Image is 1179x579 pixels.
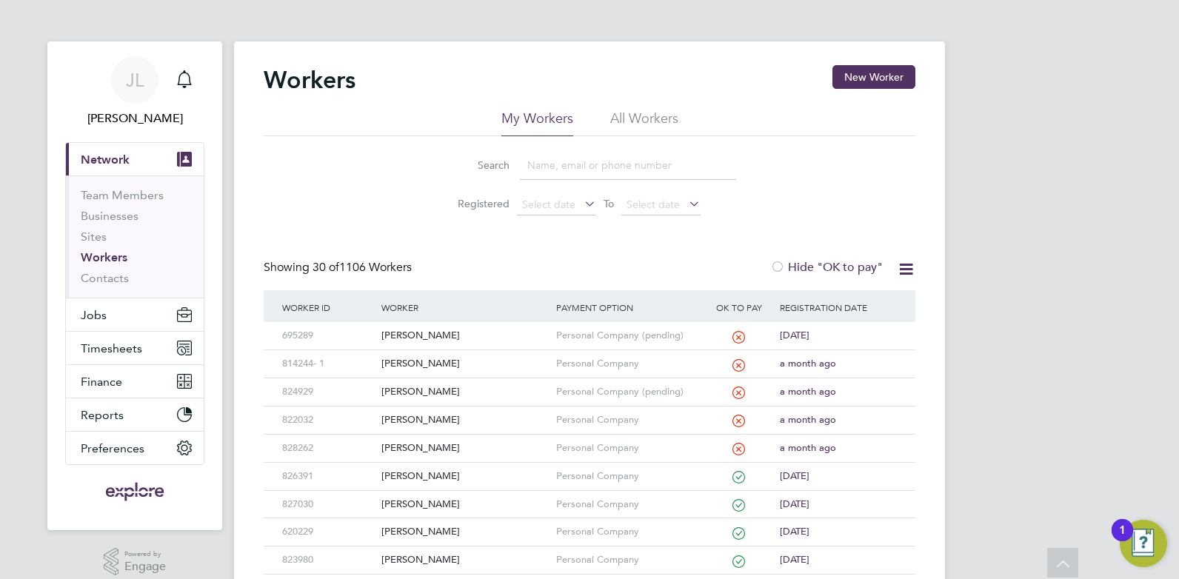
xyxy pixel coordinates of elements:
span: [DATE] [780,525,809,538]
a: 828262[PERSON_NAME]Personal Companya month ago [278,434,901,446]
span: a month ago [780,413,836,426]
a: 823980[PERSON_NAME]Personal Company[DATE] [278,546,901,558]
span: JL [126,70,144,90]
span: [DATE] [780,553,809,566]
span: a month ago [780,441,836,454]
a: 827030[PERSON_NAME]Personal Company[DATE] [278,490,901,503]
div: [PERSON_NAME] [378,406,552,434]
a: JL[PERSON_NAME] [65,56,204,127]
div: [PERSON_NAME] [378,546,552,574]
div: 827030 [278,491,378,518]
a: 824929[PERSON_NAME]Personal Company (pending)a month ago [278,378,901,390]
a: 695289[PERSON_NAME]Personal Company (pending)[DATE] [278,321,901,334]
a: 814244- 1[PERSON_NAME]Personal Companya month ago [278,349,901,362]
li: All Workers [610,110,678,136]
div: 824929 [278,378,378,406]
div: [PERSON_NAME] [378,435,552,462]
div: 828262 [278,435,378,462]
button: Network [66,143,204,175]
span: [DATE] [780,329,809,341]
span: Juan Londono [65,110,204,127]
div: 695289 [278,322,378,349]
div: [PERSON_NAME] [378,463,552,490]
button: Preferences [66,432,204,464]
div: Personal Company [552,435,702,462]
div: 814244- 1 [278,350,378,378]
span: Powered by [124,548,166,560]
div: 620229 [278,518,378,546]
div: [PERSON_NAME] [378,378,552,406]
div: Network [66,175,204,298]
span: 30 of [313,260,339,275]
span: Select date [522,198,575,211]
span: Timesheets [81,341,142,355]
span: Engage [124,560,166,573]
img: exploregroup-logo-retina.png [104,480,166,503]
span: Jobs [81,308,107,322]
input: Name, email or phone number [520,151,736,180]
button: Jobs [66,298,204,331]
div: [PERSON_NAME] [378,350,552,378]
button: Timesheets [66,332,204,364]
span: To [599,194,618,213]
li: My Workers [501,110,573,136]
button: Finance [66,365,204,398]
div: Payment Option [552,290,702,324]
div: Showing [264,260,415,275]
button: New Worker [832,65,915,89]
div: 826391 [278,463,378,490]
button: Open Resource Center, 1 new notification [1120,520,1167,567]
span: Select date [627,198,680,211]
a: 620229[PERSON_NAME]Personal Company[DATE] [278,518,901,530]
a: 822032[PERSON_NAME]Personal Companya month ago [278,406,901,418]
div: Personal Company [552,406,702,434]
span: 1106 Workers [313,260,412,275]
a: Powered byEngage [104,548,167,576]
span: Finance [81,375,122,389]
span: Preferences [81,441,144,455]
div: 1 [1119,530,1126,549]
a: Businesses [81,209,138,223]
span: [DATE] [780,498,809,510]
span: a month ago [780,385,836,398]
div: Personal Company [552,463,702,490]
a: Workers [81,250,127,264]
a: 826391[PERSON_NAME]Personal Company[DATE] [278,462,901,475]
label: Registered [443,197,510,210]
button: Reports [66,398,204,431]
div: [PERSON_NAME] [378,322,552,349]
div: Personal Company [552,350,702,378]
nav: Main navigation [47,41,222,530]
span: Reports [81,408,124,422]
div: Personal Company [552,491,702,518]
div: Worker [378,290,552,324]
label: Hide "OK to pay" [770,260,883,275]
div: 822032 [278,406,378,434]
div: Personal Company (pending) [552,322,702,349]
label: Search [443,158,510,172]
div: Registration Date [776,290,901,324]
div: Personal Company [552,546,702,574]
div: Worker ID [278,290,378,324]
div: [PERSON_NAME] [378,491,552,518]
a: Go to home page [65,480,204,503]
div: Personal Company [552,518,702,546]
span: [DATE] [780,469,809,482]
span: Network [81,153,130,167]
a: Team Members [81,188,164,202]
div: 823980 [278,546,378,574]
div: Personal Company (pending) [552,378,702,406]
div: OK to pay [701,290,776,324]
a: Sites [81,230,107,244]
h2: Workers [264,65,355,95]
a: Contacts [81,271,129,285]
div: [PERSON_NAME] [378,518,552,546]
span: a month ago [780,357,836,369]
